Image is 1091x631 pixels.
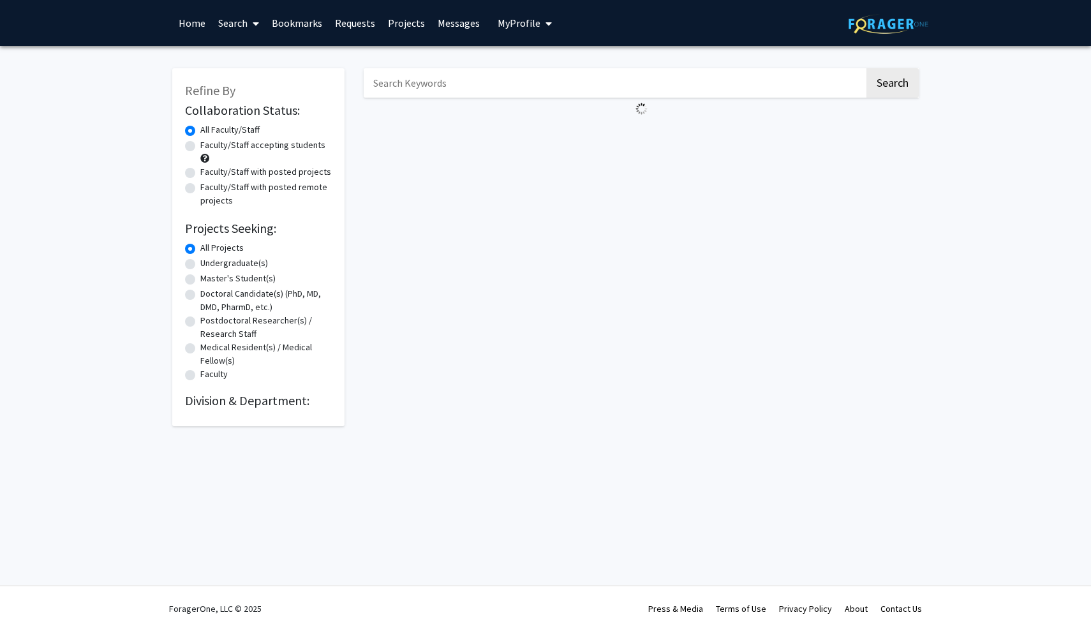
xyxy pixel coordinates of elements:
[185,221,332,236] h2: Projects Seeking:
[200,287,332,314] label: Doctoral Candidate(s) (PhD, MD, DMD, PharmD, etc.)
[431,1,486,45] a: Messages
[212,1,265,45] a: Search
[169,586,262,631] div: ForagerOne, LLC © 2025
[200,241,244,255] label: All Projects
[200,165,331,179] label: Faculty/Staff with posted projects
[185,103,332,118] h2: Collaboration Status:
[880,603,922,614] a: Contact Us
[329,1,382,45] a: Requests
[382,1,431,45] a: Projects
[200,314,332,341] label: Postdoctoral Researcher(s) / Research Staff
[364,68,865,98] input: Search Keywords
[200,256,268,270] label: Undergraduate(s)
[630,98,653,120] img: Loading
[648,603,703,614] a: Press & Media
[265,1,329,45] a: Bookmarks
[849,14,928,34] img: ForagerOne Logo
[716,603,766,614] a: Terms of Use
[866,68,919,98] button: Search
[200,181,332,207] label: Faculty/Staff with posted remote projects
[779,603,832,614] a: Privacy Policy
[200,123,260,137] label: All Faculty/Staff
[498,17,540,29] span: My Profile
[200,341,332,367] label: Medical Resident(s) / Medical Fellow(s)
[200,272,276,285] label: Master's Student(s)
[185,82,235,98] span: Refine By
[172,1,212,45] a: Home
[200,367,228,381] label: Faculty
[185,393,332,408] h2: Division & Department:
[845,603,868,614] a: About
[10,574,54,621] iframe: Chat
[200,138,325,152] label: Faculty/Staff accepting students
[364,120,919,149] nav: Page navigation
